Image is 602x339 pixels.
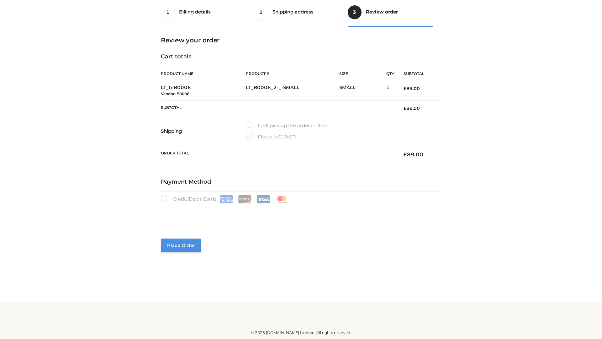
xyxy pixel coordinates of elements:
[404,105,420,111] bdi: 89.00
[278,134,281,140] span: £
[386,81,394,101] td: 1
[404,86,420,91] bdi: 89.00
[161,239,201,252] button: Place order
[161,116,246,146] th: Shipping
[161,195,289,203] label: Credit/Debit Cards
[246,133,296,141] label: Flat rate:
[238,195,251,203] img: Discover
[339,67,383,81] th: Size
[161,81,246,101] td: LT_b-B0006
[246,121,329,130] label: I will pick up the order in store.
[246,81,339,101] td: LT_B0006_2-_-SMALL
[339,81,386,101] td: SMALL
[161,179,441,186] h4: Payment Method
[160,202,440,225] iframe: Secure payment input frame
[404,151,423,158] bdi: 89.00
[404,151,407,158] span: £
[161,91,189,96] small: Vendor: B0006
[386,67,394,81] th: Qty
[404,105,406,111] span: £
[246,67,339,81] th: Product #
[161,100,394,116] th: Subtotal
[161,67,246,81] th: Product Name
[256,195,270,203] img: Visa
[275,195,288,203] img: Mastercard
[278,134,296,140] bdi: 10.00
[161,53,441,60] h4: Cart totals
[161,146,394,163] th: Order Total
[404,86,406,91] span: £
[219,195,233,203] img: Amex
[394,67,441,81] th: Subtotal
[93,330,509,336] div: © 2025 [DOMAIN_NAME] Limited. All rights reserved.
[161,36,441,44] h3: Review your order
